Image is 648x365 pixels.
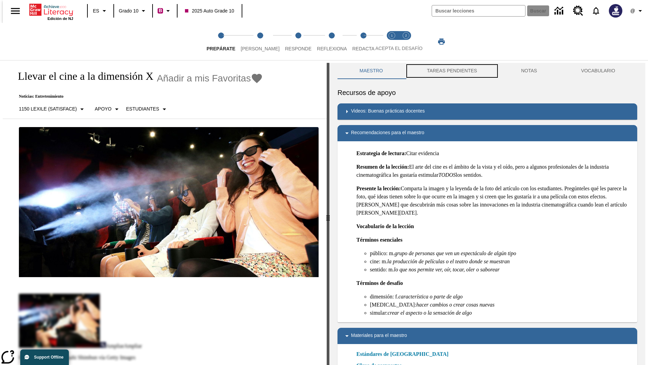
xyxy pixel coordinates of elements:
[241,46,279,51] span: [PERSON_NAME]
[207,46,235,51] span: Prepárate
[5,1,25,21] button: Abrir el menú lateral
[587,2,605,20] a: Notificaciones
[387,259,510,264] em: la producción de películas o el teatro donde se muestran
[398,294,462,299] em: característica o parte de algo
[569,2,587,20] a: Centro de recursos, Se abrirá en una pestaña nueva.
[235,23,285,60] button: Lee step 2 of 5
[370,249,632,258] li: público: m.
[11,70,154,82] h1: Llevar el cine a la dimensión X
[29,2,73,21] div: Portada
[399,186,401,191] strong: :
[157,73,251,84] span: Añadir a mis Favoritas
[387,310,472,316] em: crear el aspecto o la sensación de algo
[48,17,73,21] span: Edición de NJ
[438,172,456,178] em: TODOS
[375,46,423,51] span: ACEPTA EL DESAFÍO
[356,149,632,157] p: Citar evidencia
[370,293,632,301] li: dimensión: f.
[19,127,319,277] img: El panel situado frente a los asientos rocía con agua nebulizada al feliz público en un cine equi...
[356,223,414,229] strong: Vocabulario de la lección
[396,23,416,60] button: Acepta el desafío contesta step 2 of 2
[356,237,402,243] strong: Términos esenciales
[92,103,124,115] button: Tipo de apoyo, Apoyo
[155,5,175,17] button: Boost El color de la clase es rojo violeta. Cambiar el color de la clase.
[337,328,637,344] div: Materiales para el maestro
[609,4,622,18] img: Avatar
[351,332,407,340] p: Materiales para el maestro
[405,63,499,79] button: TAREAS PENDIENTES
[327,63,329,365] div: Pulsa la tecla de intro o la barra espaciadora y luego presiona las flechas de derecha e izquierd...
[126,105,159,113] p: Estudiantes
[337,63,405,79] button: Maestro
[279,23,317,60] button: Responde step 3 of 5
[626,5,648,17] button: Perfil/Configuración
[19,105,77,113] p: 1150 Lexile (Satisface)
[370,301,632,309] li: [MEDICAL_DATA]:
[329,63,645,365] div: activity
[356,150,406,156] strong: Estrategia de lectura:
[432,5,525,16] input: Buscar campo
[559,63,637,79] button: VOCABULARIO
[285,46,312,51] span: Responde
[347,23,380,60] button: Redacta step 5 of 5
[351,107,425,116] p: Videos: Buenas prácticas docentes
[337,63,637,79] div: Instructional Panel Tabs
[356,186,399,191] strong: Presente la lección
[337,87,637,98] h6: Recursos de apoyo
[337,125,637,141] div: Recomendaciones para el maestro
[416,302,494,308] em: hacer cambios o crear cosas nuevas
[356,164,409,170] strong: Resumen de la lección:
[499,63,559,79] button: NOTAS
[312,23,352,60] button: Reflexiona step 4 of 5
[356,280,403,286] strong: Términos de desafío
[337,103,637,120] div: Videos: Buenas prácticas docentes
[34,355,63,360] span: Support Offline
[116,5,150,17] button: Grado: Grado 10, Elige un grado
[90,5,111,17] button: Lenguaje: ES, Selecciona un idioma
[124,103,171,115] button: Seleccionar estudiante
[95,105,112,113] p: Apoyo
[352,46,375,51] span: Redacta
[16,103,89,115] button: Seleccione Lexile, 1150 Lexile (Satisface)
[370,309,632,317] li: simular:
[370,266,632,274] li: sentido: m.
[185,7,234,15] span: 2025 Auto Grade 10
[11,94,263,99] p: Noticias: Entretenimiento
[20,349,69,365] button: Support Offline
[550,2,569,20] a: Centro de información
[159,6,162,15] span: B
[356,350,453,358] a: Estándares de [GEOGRAPHIC_DATA]
[431,35,452,48] button: Imprimir
[119,7,138,15] span: Grado 10
[351,129,424,137] p: Recomendaciones para el maestro
[630,7,635,15] span: @
[605,2,626,20] button: Escoja un nuevo avatar
[395,250,516,256] em: grupo de personas que ven un espectáculo de algún tipo
[356,185,632,217] p: Comparta la imagen y la leyenda de la foto del artículo con los estudiantes. Pregúnteles qué les ...
[356,163,632,179] p: El arte del cine es el ámbito de la vista y el oído, pero a algunos profesionales de la industria...
[317,46,347,51] span: Reflexiona
[370,258,632,266] li: cine: m.
[391,34,393,37] text: 1
[157,72,263,84] button: Añadir a mis Favoritas - Llevar el cine a la dimensión X
[3,63,327,362] div: reading
[93,7,99,15] span: ES
[201,23,241,60] button: Prepárate step 1 of 5
[405,34,407,37] text: 2
[382,23,402,60] button: Acepta el desafío lee step 1 of 2
[394,267,500,272] em: lo que nos permite ver, oír, tocar, oler o saborear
